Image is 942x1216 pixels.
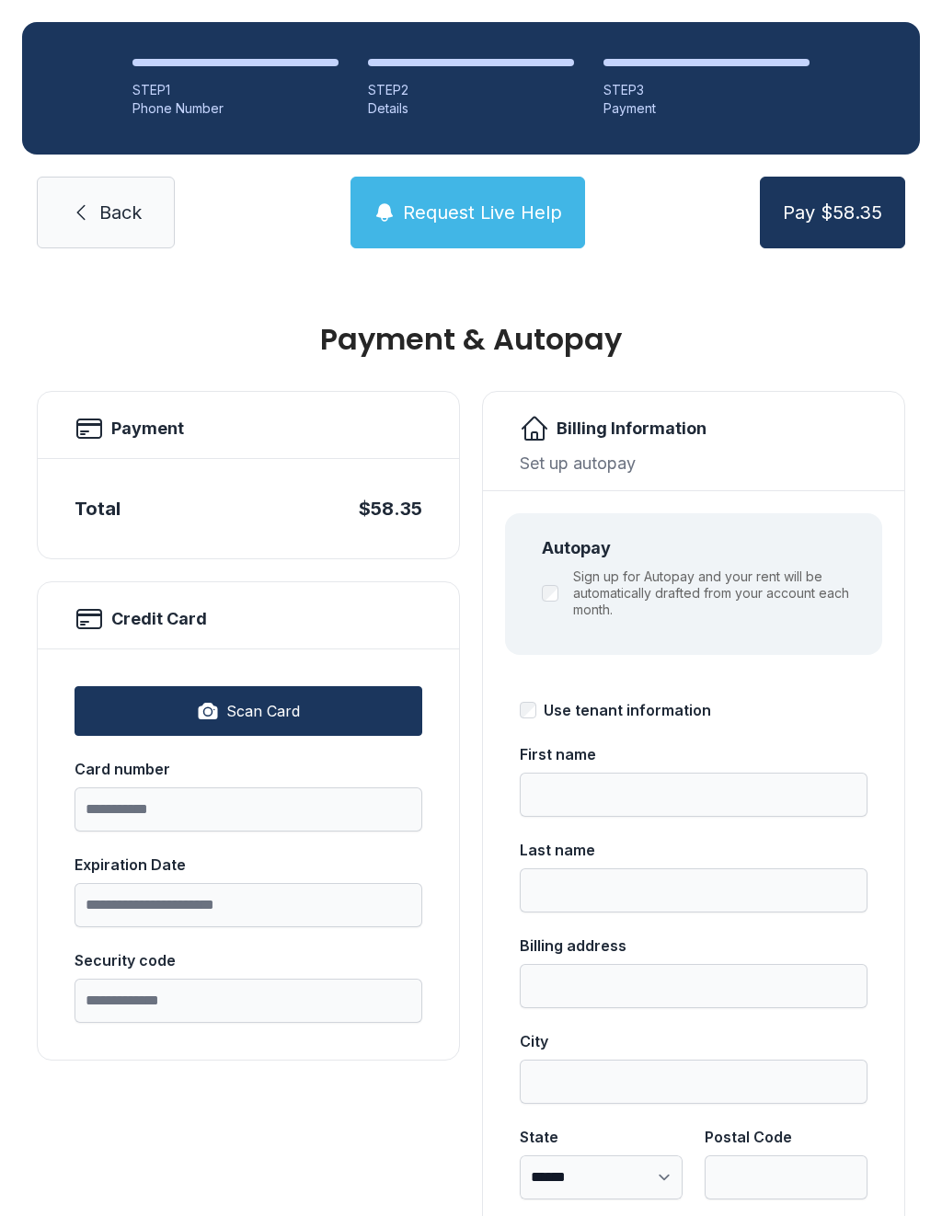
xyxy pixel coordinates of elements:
[99,200,142,225] span: Back
[368,99,574,118] div: Details
[226,700,300,722] span: Scan Card
[603,99,810,118] div: Payment
[520,839,867,861] div: Last name
[132,99,339,118] div: Phone Number
[111,606,207,632] h2: Credit Card
[520,743,867,765] div: First name
[520,1126,683,1148] div: State
[75,787,422,832] input: Card number
[544,699,711,721] div: Use tenant information
[705,1126,867,1148] div: Postal Code
[520,773,867,817] input: First name
[573,568,860,618] label: Sign up for Autopay and your rent will be automatically drafted from your account each month.
[75,496,121,522] div: Total
[705,1155,867,1199] input: Postal Code
[368,81,574,99] div: STEP 2
[75,949,422,971] div: Security code
[542,535,860,561] div: Autopay
[520,964,867,1008] input: Billing address
[557,416,706,442] h2: Billing Information
[359,496,422,522] div: $58.35
[403,200,562,225] span: Request Live Help
[75,979,422,1023] input: Security code
[520,1060,867,1104] input: City
[603,81,810,99] div: STEP 3
[75,854,422,876] div: Expiration Date
[37,325,905,354] h1: Payment & Autopay
[520,1030,867,1052] div: City
[111,416,184,442] h2: Payment
[520,868,867,912] input: Last name
[520,451,867,476] div: Set up autopay
[75,758,422,780] div: Card number
[132,81,339,99] div: STEP 1
[783,200,882,225] span: Pay $58.35
[520,935,867,957] div: Billing address
[520,1155,683,1199] select: State
[75,883,422,927] input: Expiration Date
